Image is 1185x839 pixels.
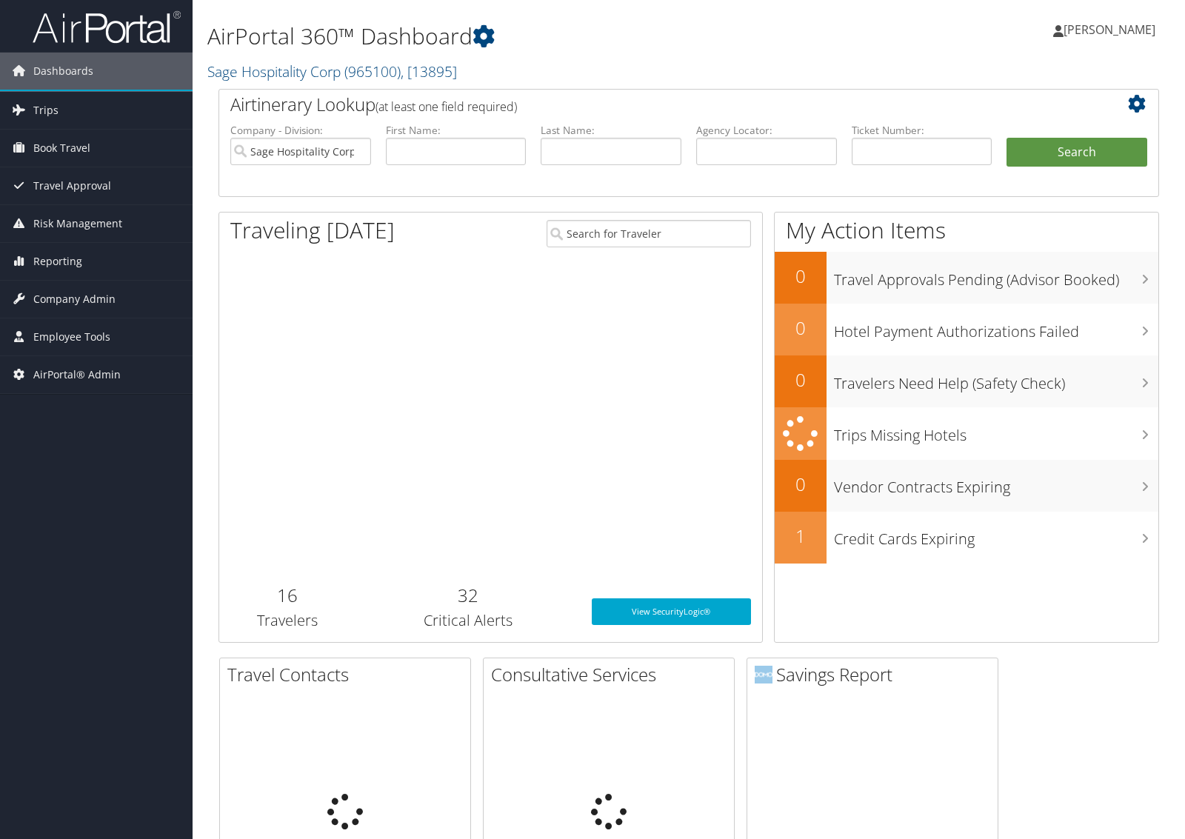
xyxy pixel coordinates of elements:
h3: Credit Cards Expiring [834,521,1158,549]
span: ( 965100 ) [344,61,401,81]
a: 1Credit Cards Expiring [775,512,1158,564]
h1: Traveling [DATE] [230,215,395,246]
h3: Travelers Need Help (Safety Check) [834,366,1158,394]
label: First Name: [386,123,527,138]
img: airportal-logo.png [33,10,181,44]
h2: Consultative Services [491,662,734,687]
h1: AirPortal 360™ Dashboard [207,21,849,52]
h2: 0 [775,367,827,392]
span: Reporting [33,243,82,280]
span: Trips [33,92,59,129]
a: 0Vendor Contracts Expiring [775,460,1158,512]
label: Last Name: [541,123,681,138]
h3: Travel Approvals Pending (Advisor Booked) [834,262,1158,290]
h3: Vendor Contracts Expiring [834,469,1158,498]
span: Employee Tools [33,318,110,355]
span: , [ 13895 ] [401,61,457,81]
h2: 0 [775,315,827,341]
a: 0Travel Approvals Pending (Advisor Booked) [775,252,1158,304]
h2: Savings Report [755,662,998,687]
h2: 16 [230,583,344,608]
a: Trips Missing Hotels [775,407,1158,460]
label: Agency Locator: [696,123,837,138]
label: Ticket Number: [852,123,992,138]
h2: Travel Contacts [227,662,470,687]
h2: 32 [366,583,570,608]
img: domo-logo.png [755,666,772,683]
a: View SecurityLogic® [592,598,750,625]
h3: Travelers [230,610,344,631]
h2: Airtinerary Lookup [230,92,1069,117]
span: Risk Management [33,205,122,242]
h3: Critical Alerts [366,610,570,631]
h3: Hotel Payment Authorizations Failed [834,314,1158,342]
span: [PERSON_NAME] [1064,21,1155,38]
button: Search [1007,138,1147,167]
a: 0Travelers Need Help (Safety Check) [775,355,1158,407]
input: Search for Traveler [547,220,750,247]
span: Company Admin [33,281,116,318]
a: Sage Hospitality Corp [207,61,457,81]
a: [PERSON_NAME] [1053,7,1170,52]
h1: My Action Items [775,215,1158,246]
h2: 0 [775,264,827,289]
a: 0Hotel Payment Authorizations Failed [775,304,1158,355]
span: (at least one field required) [375,98,517,115]
h3: Trips Missing Hotels [834,418,1158,446]
h2: 1 [775,524,827,549]
span: Dashboards [33,53,93,90]
label: Company - Division: [230,123,371,138]
span: AirPortal® Admin [33,356,121,393]
span: Book Travel [33,130,90,167]
span: Travel Approval [33,167,111,204]
h2: 0 [775,472,827,497]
